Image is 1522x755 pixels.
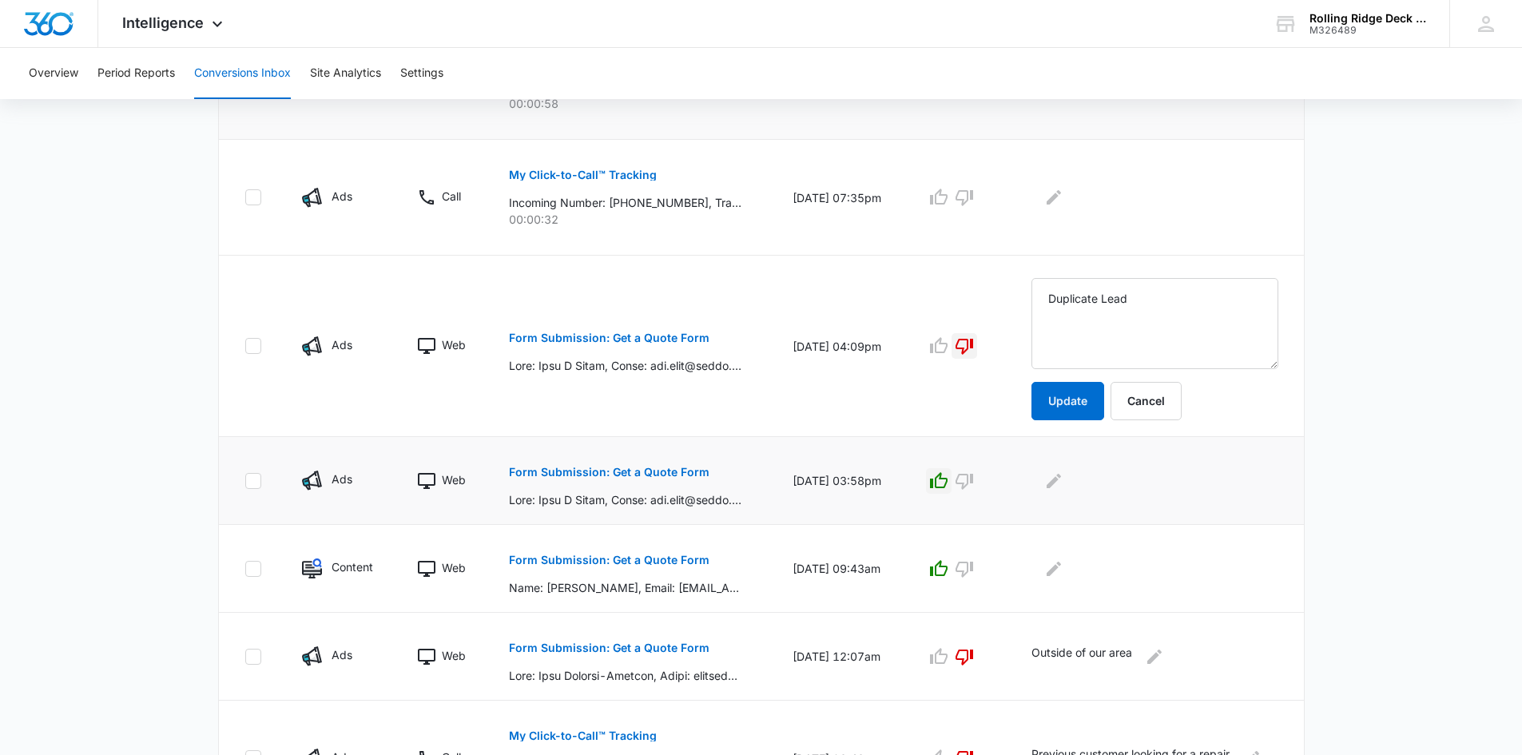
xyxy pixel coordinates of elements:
[442,188,461,205] p: Call
[509,730,657,741] p: My Click-to-Call™ Tracking
[509,629,709,667] button: Form Submission: Get a Quote Form
[194,48,291,99] button: Conversions Inbox
[442,336,466,353] p: Web
[29,48,78,99] button: Overview
[1309,25,1426,36] div: account id
[509,717,657,755] button: My Click-to-Call™ Tracking
[1111,382,1182,420] button: Cancel
[509,554,709,566] p: Form Submission: Get a Quote Form
[1142,644,1167,670] button: Edit Comments
[509,156,657,194] button: My Click-to-Call™ Tracking
[332,336,352,353] p: Ads
[509,211,754,228] p: 00:00:32
[332,646,352,663] p: Ads
[509,491,741,508] p: Lore: Ipsu D Sitam, Conse: adi.elit@seddo.eiu, Tempo: 4547244147, Incid utlabor etd mag aliquaeni...
[1031,278,1278,369] textarea: Duplicate Lead
[1309,12,1426,25] div: account name
[509,357,741,374] p: Lore: Ipsu D Sitam, Conse: adi.elit@seddo.eiu, Tempo: 9078463937, Incid utlabor etd mag aliquaeni...
[509,319,709,357] button: Form Submission: Get a Quote Form
[509,667,741,684] p: Lore: Ipsu Dolorsi-Ametcon, Adipi: elitseddoei@tempor.inc, Utlab: 1268870566, Etdol magnaal eni a...
[1041,556,1067,582] button: Edit Comments
[332,188,352,205] p: Ads
[773,140,907,256] td: [DATE] 07:35pm
[509,95,754,112] p: 00:00:58
[400,48,443,99] button: Settings
[773,437,907,525] td: [DATE] 03:58pm
[1041,468,1067,494] button: Edit Comments
[773,256,907,437] td: [DATE] 04:09pm
[310,48,381,99] button: Site Analytics
[509,332,709,344] p: Form Submission: Get a Quote Form
[442,471,466,488] p: Web
[509,467,709,478] p: Form Submission: Get a Quote Form
[332,558,373,575] p: Content
[1041,185,1067,210] button: Edit Comments
[442,559,466,576] p: Web
[773,525,907,613] td: [DATE] 09:43am
[1031,644,1132,670] p: Outside of our area
[97,48,175,99] button: Period Reports
[509,541,709,579] button: Form Submission: Get a Quote Form
[332,471,352,487] p: Ads
[442,647,466,664] p: Web
[509,579,741,596] p: Name: [PERSON_NAME], Email: [EMAIL_ADDRESS][DOMAIN_NAME], Phone: [PHONE_NUMBER], Which service ar...
[509,169,657,181] p: My Click-to-Call™ Tracking
[1031,382,1104,420] button: Update
[509,453,709,491] button: Form Submission: Get a Quote Form
[509,642,709,654] p: Form Submission: Get a Quote Form
[509,194,741,211] p: Incoming Number: [PHONE_NUMBER], Tracking Number: [PHONE_NUMBER], Ring To: [PHONE_NUMBER], Caller...
[773,613,907,701] td: [DATE] 12:07am
[122,14,204,31] span: Intelligence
